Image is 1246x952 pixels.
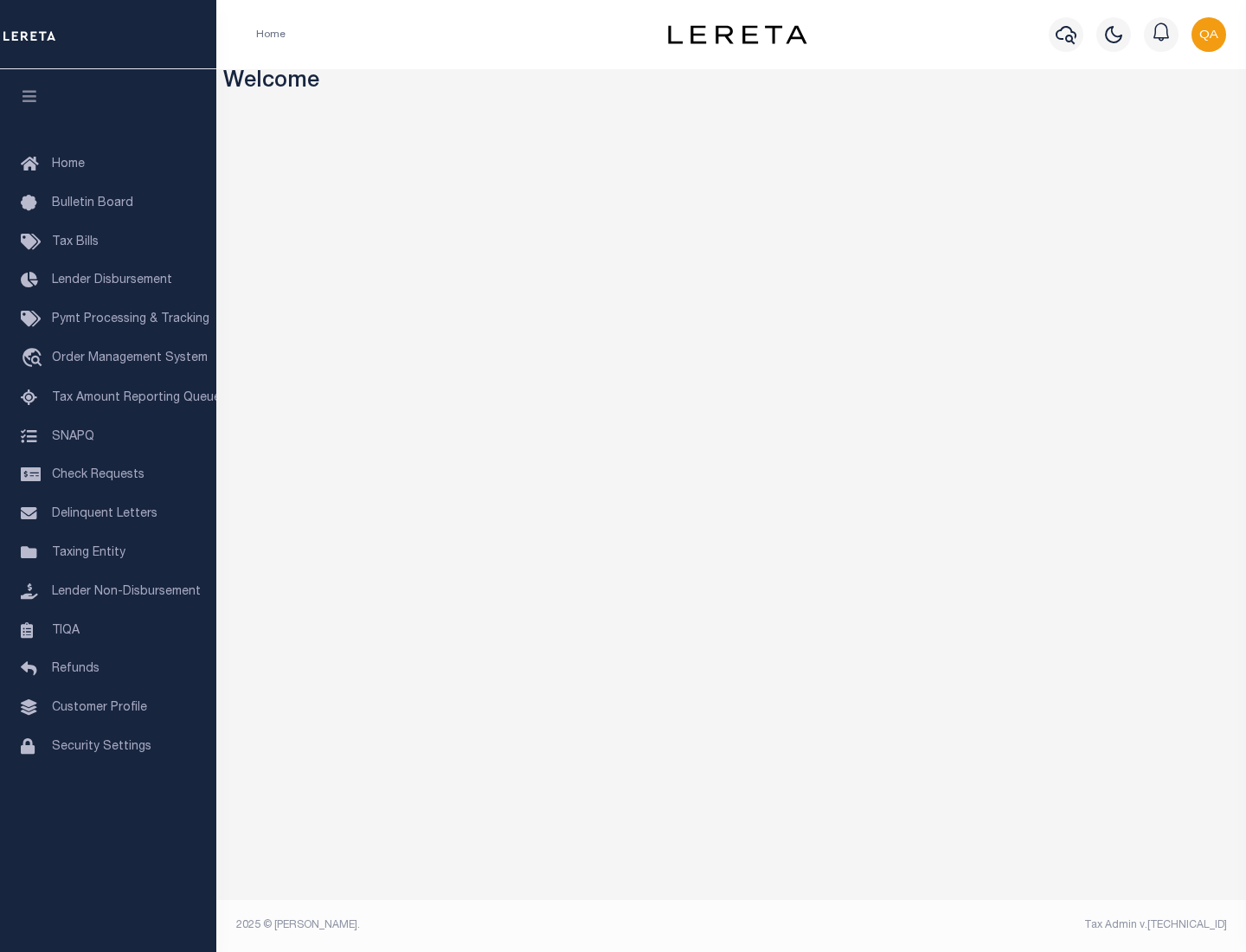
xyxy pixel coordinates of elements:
span: Order Management System [52,352,208,364]
span: TIQA [52,624,80,636]
img: logo-dark.svg [668,25,806,44]
h3: Welcome [223,69,1240,96]
span: Delinquent Letters [52,508,157,520]
span: Customer Profile [52,702,147,714]
img: svg+xml;base64,PHN2ZyB4bWxucz0iaHR0cDovL3d3dy53My5vcmcvMjAwMC9zdmciIHBvaW50ZXItZXZlbnRzPSJub25lIi... [1191,17,1226,52]
span: Lender Disbursement [52,274,172,286]
span: Pymt Processing & Tracking [52,313,209,325]
span: Security Settings [52,741,151,753]
li: Home [256,27,286,42]
span: Tax Amount Reporting Queue [52,392,221,404]
i: travel_explore [21,348,48,370]
div: 2025 © [PERSON_NAME]. [223,917,732,933]
span: SNAPQ [52,430,94,442]
span: Refunds [52,663,100,675]
span: Lender Non-Disbursement [52,586,201,598]
div: Tax Admin v.[TECHNICAL_ID] [744,917,1227,933]
span: Tax Bills [52,236,99,248]
span: Home [52,158,85,170]
span: Taxing Entity [52,547,125,559]
span: Check Requests [52,469,145,481]
span: Bulletin Board [52,197,133,209]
